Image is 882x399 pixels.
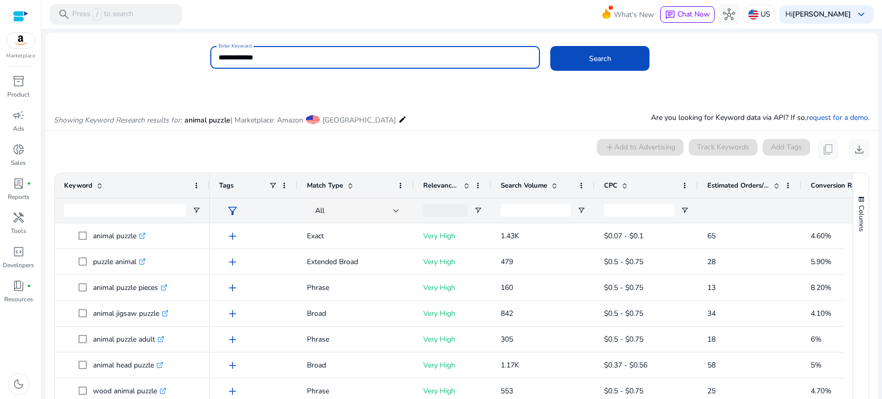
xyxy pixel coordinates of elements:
[853,143,865,156] span: download
[501,231,519,241] span: 1.43K
[226,256,239,268] span: add
[707,360,716,370] span: 58
[12,109,25,121] span: campaign
[423,181,459,190] span: Relevance Score
[604,231,643,241] span: $0.07 - $0.1
[723,8,735,21] span: hub
[11,158,26,167] p: Sales
[707,309,716,318] span: 34
[93,329,164,350] p: animal puzzle adult
[811,309,831,318] span: 4.10%
[226,359,239,372] span: add
[8,192,29,202] p: Reports
[54,115,182,125] i: Showing Keyword Research results for:
[226,230,239,242] span: add
[92,9,102,20] span: /
[230,115,303,125] span: | Marketplace: Amazon
[64,204,186,217] input: Keyword Filter Input
[807,113,868,122] a: request for a demo
[811,257,831,267] span: 5.90%
[307,303,405,324] p: Broad
[761,5,770,23] p: US
[589,53,611,64] span: Search
[707,334,716,344] span: 18
[3,260,34,270] p: Developers
[501,309,513,318] span: 842
[27,181,31,186] span: fiber_manual_record
[93,225,146,247] p: animal puzzle
[604,283,643,293] span: $0.5 - $0.75
[12,75,25,87] span: inventory_2
[614,6,654,24] span: What's New
[651,112,870,123] p: Are you looking for Keyword data via API? If so, .
[12,245,25,258] span: code_blocks
[707,283,716,293] span: 13
[604,360,647,370] span: $0.37 - $0.56
[748,9,759,20] img: us.svg
[857,205,866,232] span: Columns
[501,386,513,396] span: 553
[707,181,769,190] span: Estimated Orders/Month
[93,355,163,376] p: animal head puzzle
[219,42,252,50] mat-label: Enter Keyword
[12,143,25,156] span: donut_small
[604,204,674,217] input: CPC Filter Input
[501,360,519,370] span: 1.17K
[93,251,146,272] p: puzzle animal
[226,308,239,320] span: add
[665,10,675,20] span: chat
[93,303,168,324] p: animal jigsaw puzzle
[680,206,689,214] button: Open Filter Menu
[307,181,343,190] span: Match Type
[307,277,405,298] p: Phrase
[604,181,617,190] span: CPC
[474,206,482,214] button: Open Filter Menu
[13,124,24,133] p: Ads
[184,115,230,125] span: animal puzzle
[501,257,513,267] span: 479
[811,231,831,241] span: 4.60%
[811,283,831,293] span: 8.20%
[226,333,239,346] span: add
[322,115,396,125] span: [GEOGRAPHIC_DATA]
[423,329,482,350] p: Very High
[398,113,407,126] mat-icon: edit
[793,9,851,19] b: [PERSON_NAME]
[219,181,234,190] span: Tags
[811,334,822,344] span: 6%
[72,9,133,20] p: Press to search
[64,181,92,190] span: Keyword
[12,211,25,224] span: handyman
[849,139,870,160] button: download
[11,226,26,236] p: Tools
[707,257,716,267] span: 28
[12,378,25,390] span: dark_mode
[501,334,513,344] span: 305
[811,386,831,396] span: 4.70%
[811,360,822,370] span: 5%
[315,206,324,216] span: All
[501,283,513,293] span: 160
[7,33,35,48] img: amazon.svg
[307,355,405,376] p: Broad
[192,206,200,214] button: Open Filter Menu
[423,251,482,272] p: Very High
[307,329,405,350] p: Phrase
[604,257,643,267] span: $0.5 - $0.75
[423,277,482,298] p: Very High
[604,309,643,318] span: $0.5 - $0.75
[226,205,239,217] span: filter_alt
[707,386,716,396] span: 25
[7,90,29,99] p: Product
[660,6,715,23] button: chatChat Now
[604,334,643,344] span: $0.5 - $0.75
[423,303,482,324] p: Very High
[719,4,739,25] button: hub
[307,225,405,247] p: Exact
[707,231,716,241] span: 65
[307,251,405,272] p: Extended Broad
[785,11,851,18] p: Hi
[501,181,547,190] span: Search Volume
[604,386,643,396] span: $0.5 - $0.75
[577,206,585,214] button: Open Filter Menu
